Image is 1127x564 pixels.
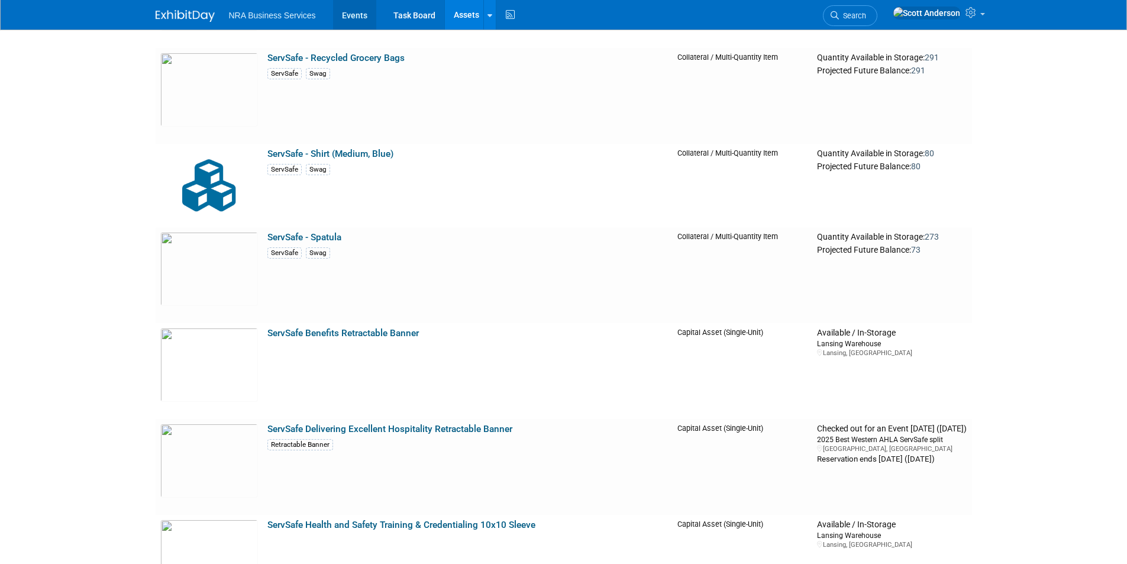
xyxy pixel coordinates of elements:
img: Scott Anderson [893,7,961,20]
span: 291 [911,66,925,75]
td: Capital Asset (Single-Unit) [673,323,812,419]
div: ServSafe [267,68,302,79]
td: Collateral / Multi-Quantity Item [673,227,812,323]
div: Lansing Warehouse [817,339,967,349]
div: Lansing Warehouse [817,530,967,540]
div: Quantity Available in Storage: [817,149,967,159]
div: 2025 Best Western AHLA ServSafe split [817,434,967,444]
a: ServSafe - Spatula [267,232,341,243]
div: ServSafe [267,164,302,175]
div: Lansing, [GEOGRAPHIC_DATA] [817,349,967,357]
div: Swag [306,164,330,175]
span: 80 [911,162,921,171]
div: Quantity Available in Storage: [817,53,967,63]
a: ServSafe - Recycled Grocery Bags [267,53,405,63]
div: ServSafe [267,247,302,259]
span: 291 [925,53,939,62]
a: ServSafe Health and Safety Training & Credentialing 10x10 Sleeve [267,520,535,530]
div: Projected Future Balance: [817,243,967,256]
div: Projected Future Balance: [817,63,967,76]
a: ServSafe Benefits Retractable Banner [267,328,419,339]
a: ServSafe - Shirt (Medium, Blue) [267,149,393,159]
img: Collateral-Icon-2.png [160,149,258,223]
td: Collateral / Multi-Quantity Item [673,48,812,144]
td: Collateral / Multi-Quantity Item [673,144,812,227]
span: 73 [911,245,921,254]
div: Swag [306,68,330,79]
div: Checked out for an Event [DATE] ([DATE]) [817,424,967,434]
div: Retractable Banner [267,439,333,450]
div: Projected Future Balance: [817,159,967,172]
a: ServSafe Delivering Excellent Hospitality Retractable Banner [267,424,512,434]
div: Swag [306,247,330,259]
span: NRA Business Services [229,11,316,20]
div: [GEOGRAPHIC_DATA], [GEOGRAPHIC_DATA] [817,444,967,453]
span: 273 [925,232,939,241]
div: Reservation ends [DATE] ([DATE]) [817,453,967,465]
a: Search [823,5,877,26]
span: Search [839,11,866,20]
td: Capital Asset (Single-Unit) [673,419,812,515]
div: Available / In-Storage [817,328,967,339]
div: Available / In-Storage [817,520,967,530]
span: 80 [925,149,934,158]
div: Quantity Available in Storage: [817,232,967,243]
div: Lansing, [GEOGRAPHIC_DATA] [817,540,967,549]
img: ExhibitDay [156,10,215,22]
